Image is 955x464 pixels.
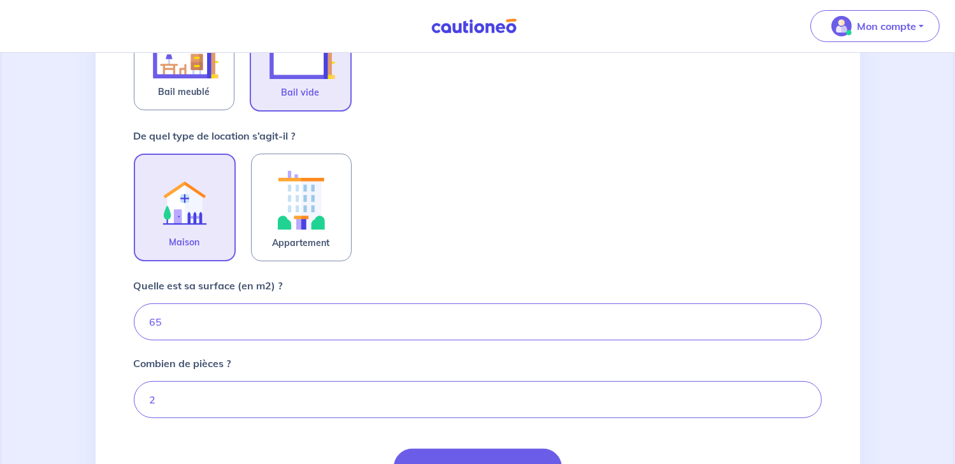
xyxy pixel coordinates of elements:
img: illu_account_valid_menu.svg [831,16,852,36]
input: Ex : 67 [134,303,822,340]
span: Bail meublé [158,84,210,99]
button: illu_account_valid_menu.svgMon compte [810,10,940,42]
img: illu_apartment.svg [267,164,336,235]
input: Ex: 1 [134,381,822,418]
p: De quel type de location s’agit-il ? [134,128,296,143]
p: Mon compte [857,18,916,34]
p: Quelle est sa surface (en m2) ? [134,278,283,293]
span: Appartement [273,235,330,250]
img: illu_rent.svg [150,165,219,235]
span: Bail vide [282,85,320,100]
img: Cautioneo [426,18,522,34]
p: Combien de pièces ? [134,356,231,371]
span: Maison [169,235,200,250]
